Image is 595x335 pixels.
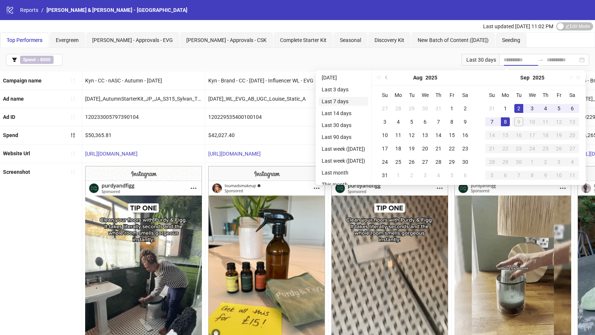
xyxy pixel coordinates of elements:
div: 6 [461,171,470,180]
th: Sa [459,88,472,102]
th: Mo [499,88,512,102]
td: 2025-08-31 [485,102,499,115]
div: 13 [421,131,430,140]
td: 2025-09-15 [499,129,512,142]
li: Last 14 days [319,109,368,118]
b: Spend [3,132,18,138]
td: 2025-08-26 [405,155,418,169]
td: 2025-09-05 [445,169,459,182]
div: 30 [421,104,430,113]
div: 10 [554,171,563,180]
td: 2025-09-24 [525,142,539,155]
div: $50,365.81 [82,126,205,144]
div: 19 [554,131,563,140]
td: 2025-10-11 [566,169,579,182]
button: Previous month (PageUp) [383,70,391,85]
td: 2025-09-21 [485,142,499,155]
b: 8000 [40,57,51,62]
td: 2025-10-08 [525,169,539,182]
div: 10 [528,117,537,126]
td: 2025-08-30 [459,155,472,169]
div: 26 [554,144,563,153]
span: filter [12,57,17,62]
td: 2025-09-18 [539,129,552,142]
li: [DATE] [319,73,368,82]
td: 2025-10-05 [485,169,499,182]
li: Last week ([DATE]) [319,144,368,153]
div: 27 [380,104,389,113]
th: Tu [405,88,418,102]
div: 25 [541,144,550,153]
div: 23 [461,144,470,153]
b: Website Url [3,150,30,156]
th: We [525,88,539,102]
td: 2025-09-01 [499,102,512,115]
th: Th [539,88,552,102]
div: 18 [394,144,403,153]
td: 2025-08-25 [392,155,405,169]
div: 20 [421,144,430,153]
div: [DATE]_AutumnStarterKit_JP_JA_S315_Sylvan_TOFU_E_4x5 [82,90,205,108]
li: / [41,6,44,14]
li: Last 90 days [319,133,368,142]
button: Spend > 8000 [6,54,62,66]
div: 23 [514,144,523,153]
div: 28 [488,157,496,166]
div: 28 [394,104,403,113]
div: 9 [514,117,523,126]
td: 2025-09-12 [552,115,566,129]
td: 2025-07-31 [432,102,445,115]
div: 21 [488,144,496,153]
span: sort-ascending [70,78,75,83]
div: 3 [528,104,537,113]
th: Su [485,88,499,102]
div: 15 [447,131,456,140]
div: 26 [407,157,416,166]
div: 27 [568,144,577,153]
td: 2025-09-09 [512,115,525,129]
div: 22 [501,144,510,153]
span: New Batch of Content ([DATE]) [418,37,489,43]
div: 6 [568,104,577,113]
div: 7 [514,171,523,180]
li: Last 3 days [319,85,368,94]
div: 24 [380,157,389,166]
div: 16 [461,131,470,140]
td: 2025-08-17 [378,142,392,155]
div: 8 [501,117,510,126]
span: [PERSON_NAME] - Approvals - CSK [186,37,267,43]
th: Sa [566,88,579,102]
div: 1 [447,104,456,113]
td: 2025-10-06 [499,169,512,182]
td: 2025-09-26 [552,142,566,155]
span: [PERSON_NAME] & [PERSON_NAME] - [GEOGRAPHIC_DATA] [46,7,187,13]
div: 29 [447,157,456,166]
th: Fr [445,88,459,102]
td: 2025-09-11 [539,115,552,129]
div: 22 [447,144,456,153]
li: Last 30 days [319,121,368,130]
td: 2025-09-02 [405,169,418,182]
th: We [418,88,432,102]
div: 14 [434,131,443,140]
div: 3 [421,171,430,180]
td: 2025-09-27 [566,142,579,155]
th: Mo [392,88,405,102]
td: 2025-09-13 [566,115,579,129]
button: Choose a month [413,70,422,85]
span: Seasonal [340,37,361,43]
td: 2025-07-28 [392,102,405,115]
div: 3 [380,117,389,126]
div: 12 [554,117,563,126]
td: 2025-09-06 [566,102,579,115]
div: 17 [380,144,389,153]
td: 2025-08-21 [432,142,445,155]
td: 2025-10-02 [539,155,552,169]
td: 2025-09-04 [432,169,445,182]
div: 5 [407,117,416,126]
td: 2025-08-12 [405,129,418,142]
td: 2025-08-11 [392,129,405,142]
a: Reports [19,6,40,14]
td: 2025-08-06 [418,115,432,129]
td: 2025-09-17 [525,129,539,142]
